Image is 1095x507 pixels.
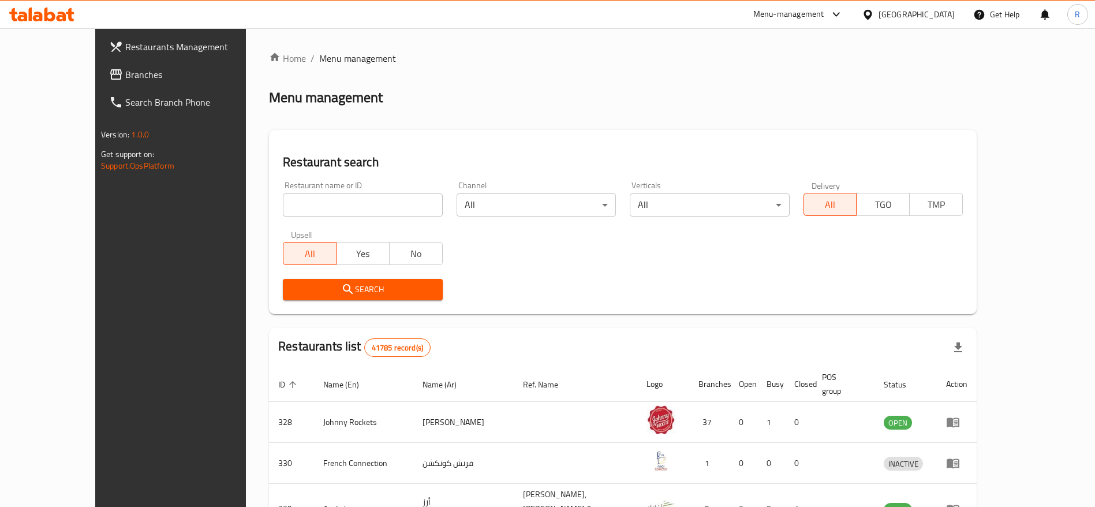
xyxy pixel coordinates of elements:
span: Branches [125,68,269,81]
a: Search Branch Phone [100,88,278,116]
div: Menu [946,456,967,470]
span: TMP [914,196,958,213]
span: INACTIVE [884,457,923,471]
button: Search [283,279,442,300]
td: فرنش كونكشن [413,443,514,484]
td: Johnny Rockets [314,402,413,443]
div: All [457,193,616,217]
div: Export file [944,334,972,361]
a: Support.OpsPlatform [101,158,174,173]
span: Restaurants Management [125,40,269,54]
td: 0 [730,402,757,443]
span: Get support on: [101,147,154,162]
h2: Menu management [269,88,383,107]
input: Search for restaurant name or ID.. [283,193,442,217]
img: French Connection [646,446,675,475]
span: Search [292,282,433,297]
td: 37 [689,402,730,443]
a: Home [269,51,306,65]
label: Delivery [812,181,840,189]
td: [PERSON_NAME] [413,402,514,443]
span: Yes [341,245,385,262]
span: All [809,196,853,213]
label: Upsell [291,230,312,238]
h2: Restaurants list [278,338,431,357]
th: Branches [689,367,730,402]
li: / [311,51,315,65]
span: Name (En) [323,378,374,392]
div: Menu [946,415,967,429]
span: 1.0.0 [131,127,149,142]
td: 0 [757,443,785,484]
span: Ref. Name [523,378,573,392]
span: All [288,245,332,262]
button: TMP [909,193,963,216]
span: Status [884,378,921,392]
th: Open [730,367,757,402]
td: 1 [757,402,785,443]
span: POS group [822,370,861,398]
h2: Restaurant search [283,154,963,171]
nav: breadcrumb [269,51,977,65]
th: Busy [757,367,785,402]
div: Menu-management [753,8,824,21]
button: All [804,193,857,216]
span: Name (Ar) [423,378,472,392]
td: French Connection [314,443,413,484]
span: No [394,245,438,262]
td: 1 [689,443,730,484]
a: Restaurants Management [100,33,278,61]
button: All [283,242,337,265]
th: Action [937,367,977,402]
div: All [630,193,789,217]
span: ID [278,378,300,392]
a: Branches [100,61,278,88]
td: 0 [730,443,757,484]
span: OPEN [884,416,912,430]
span: Version: [101,127,129,142]
th: Logo [637,367,689,402]
span: R [1075,8,1080,21]
span: Menu management [319,51,396,65]
span: 41785 record(s) [365,342,430,353]
button: No [389,242,443,265]
th: Closed [785,367,813,402]
div: [GEOGRAPHIC_DATA] [879,8,955,21]
div: Total records count [364,338,431,357]
span: Search Branch Phone [125,95,269,109]
button: Yes [336,242,390,265]
td: 328 [269,402,314,443]
td: 0 [785,402,813,443]
span: TGO [861,196,905,213]
button: TGO [856,193,910,216]
td: 0 [785,443,813,484]
td: 330 [269,443,314,484]
img: Johnny Rockets [646,405,675,434]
